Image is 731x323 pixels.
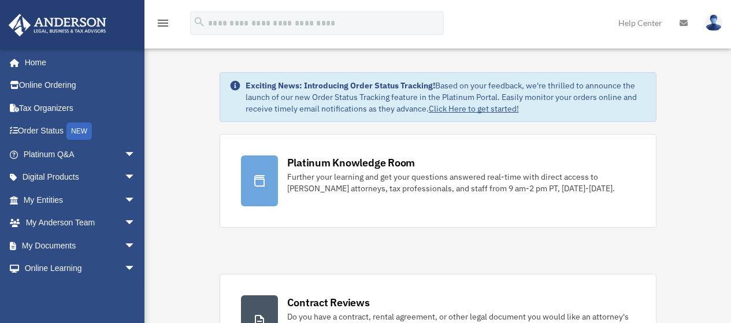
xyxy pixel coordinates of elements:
[220,134,656,228] a: Platinum Knowledge Room Further your learning and get your questions answered real-time with dire...
[429,103,519,114] a: Click Here to get started!
[156,16,170,30] i: menu
[8,74,153,97] a: Online Ordering
[124,166,147,190] span: arrow_drop_down
[8,280,153,303] a: Billingarrow_drop_down
[8,96,153,120] a: Tax Organizers
[124,280,147,303] span: arrow_drop_down
[124,143,147,166] span: arrow_drop_down
[124,234,147,258] span: arrow_drop_down
[8,120,153,143] a: Order StatusNEW
[246,80,435,91] strong: Exciting News: Introducing Order Status Tracking!
[5,14,110,36] img: Anderson Advisors Platinum Portal
[287,171,635,194] div: Further your learning and get your questions answered real-time with direct access to [PERSON_NAM...
[8,166,153,189] a: Digital Productsarrow_drop_down
[8,257,153,280] a: Online Learningarrow_drop_down
[8,51,147,74] a: Home
[246,80,647,114] div: Based on your feedback, we're thrilled to announce the launch of our new Order Status Tracking fe...
[124,257,147,281] span: arrow_drop_down
[66,122,92,140] div: NEW
[8,188,153,211] a: My Entitiesarrow_drop_down
[124,188,147,212] span: arrow_drop_down
[156,20,170,30] a: menu
[287,155,415,170] div: Platinum Knowledge Room
[287,295,370,310] div: Contract Reviews
[8,234,153,257] a: My Documentsarrow_drop_down
[193,16,206,28] i: search
[8,143,153,166] a: Platinum Q&Aarrow_drop_down
[124,211,147,235] span: arrow_drop_down
[8,211,153,235] a: My Anderson Teamarrow_drop_down
[705,14,722,31] img: User Pic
